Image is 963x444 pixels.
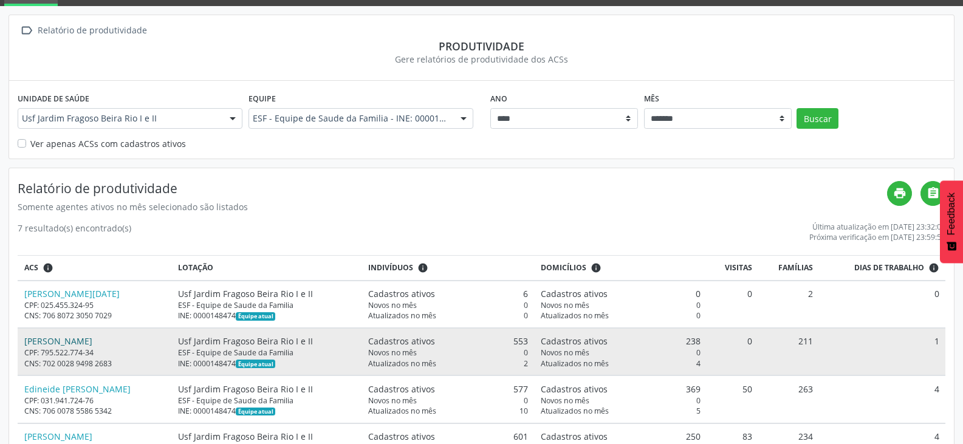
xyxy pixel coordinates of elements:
td: 0 [707,328,759,375]
label: Equipe [248,89,276,108]
span: Cadastros ativos [541,383,608,395]
a:  [920,181,945,206]
span: Cadastros ativos [541,335,608,347]
td: 2 [759,281,820,328]
div: Usf Jardim Fragoso Beira Rio I e II [178,335,355,347]
div: 250 [541,430,701,443]
span: Esta é a equipe atual deste Agente [236,360,275,368]
div: Gere relatórios de produtividade dos ACSs [18,53,945,66]
span: Usf Jardim Fragoso Beira Rio I e II [22,112,218,125]
div: 601 [368,430,528,443]
span: Cadastros ativos [368,335,435,347]
span: Cadastros ativos [541,430,608,443]
span: Novos no mês [541,300,589,310]
button: Buscar [797,108,838,129]
div: Usf Jardim Fragoso Beira Rio I e II [178,430,355,443]
div: CNS: 706 0078 5586 5342 [24,406,165,416]
span: Cadastros ativos [368,430,435,443]
label: Ver apenas ACSs com cadastros ativos [30,137,186,150]
div: CNS: 706 8072 3050 7029 [24,310,165,321]
th: Lotação [171,256,362,281]
span: Dias de trabalho [854,262,924,273]
div: 2 [368,358,528,369]
div: 238 [541,335,701,347]
div: 0 [541,395,701,406]
button: Feedback - Mostrar pesquisa [940,180,963,263]
td: 1 [820,328,945,375]
div: 369 [541,383,701,395]
div: 553 [368,335,528,347]
div: 0 [368,300,528,310]
div: 0 [368,310,528,321]
span: Novos no mês [541,395,589,406]
div: CNS: 702 0028 9498 2683 [24,358,165,369]
div: Usf Jardim Fragoso Beira Rio I e II [178,287,355,300]
div: 577 [368,383,528,395]
span: Esta é a equipe atual deste Agente [236,408,275,416]
i: ACSs que estiveram vinculados a uma UBS neste período, mesmo sem produtividade. [43,262,53,273]
div: 7 resultado(s) encontrado(s) [18,222,131,242]
span: Cadastros ativos [368,383,435,395]
a: [PERSON_NAME] [24,431,92,442]
a: [PERSON_NAME] [24,335,92,347]
span: ESF - Equipe de Saude da Familia - INE: 0000148474 [253,112,448,125]
div: INE: 0000148474 [178,358,355,369]
th: Visitas [707,256,759,281]
div: 0 [541,347,701,358]
div: 10 [368,406,528,416]
a:  Relatório de produtividade [18,22,149,39]
th: Famílias [759,256,820,281]
div: 0 [541,287,701,300]
a: [PERSON_NAME][DATE] [24,288,120,299]
span: Novos no mês [541,347,589,358]
h4: Relatório de produtividade [18,181,887,196]
i: <div class="text-left"> <div> <strong>Cadastros ativos:</strong> Cadastros que estão vinculados a... [591,262,601,273]
div: CPF: 025.455.324-95 [24,300,165,310]
div: Produtividade [18,39,945,53]
td: 50 [707,375,759,423]
i: print [893,186,906,200]
div: ESF - Equipe de Saude da Familia [178,395,355,406]
td: 0 [707,281,759,328]
div: 5 [541,406,701,416]
div: 0 [541,300,701,310]
span: Novos no mês [368,395,417,406]
span: Atualizados no mês [368,310,436,321]
span: Domicílios [541,262,586,273]
a: print [887,181,912,206]
div: 0 [368,347,528,358]
span: Atualizados no mês [368,358,436,369]
div: Relatório de produtividade [35,22,149,39]
label: Mês [644,89,659,108]
i: <div class="text-left"> <div> <strong>Cadastros ativos:</strong> Cadastros que estão vinculados a... [417,262,428,273]
td: 211 [759,328,820,375]
span: Cadastros ativos [368,287,435,300]
div: 4 [541,358,701,369]
span: Atualizados no mês [541,358,609,369]
label: Unidade de saúde [18,89,89,108]
label: Ano [490,89,507,108]
div: 0 [541,310,701,321]
div: Usf Jardim Fragoso Beira Rio I e II [178,383,355,395]
div: CPF: 795.522.774-34 [24,347,165,358]
span: Atualizados no mês [541,406,609,416]
span: ACS [24,262,38,273]
div: ESF - Equipe de Saude da Familia [178,347,355,358]
div: Última atualização em [DATE] 23:32:00 [809,222,945,232]
i: Dias em que o(a) ACS fez pelo menos uma visita, ou ficha de cadastro individual ou cadastro domic... [928,262,939,273]
td: 4 [820,375,945,423]
div: 6 [368,287,528,300]
div: CPF: 031.941.724-76 [24,395,165,406]
i:  [18,22,35,39]
div: Próxima verificação em [DATE] 23:59:59 [809,232,945,242]
div: Somente agentes ativos no mês selecionado são listados [18,200,887,213]
span: Esta é a equipe atual deste Agente [236,312,275,321]
span: Atualizados no mês [368,406,436,416]
div: 0 [368,395,528,406]
td: 0 [820,281,945,328]
span: Novos no mês [368,300,417,310]
div: INE: 0000148474 [178,406,355,416]
span: Atualizados no mês [541,310,609,321]
span: Novos no mês [368,347,417,358]
td: 263 [759,375,820,423]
